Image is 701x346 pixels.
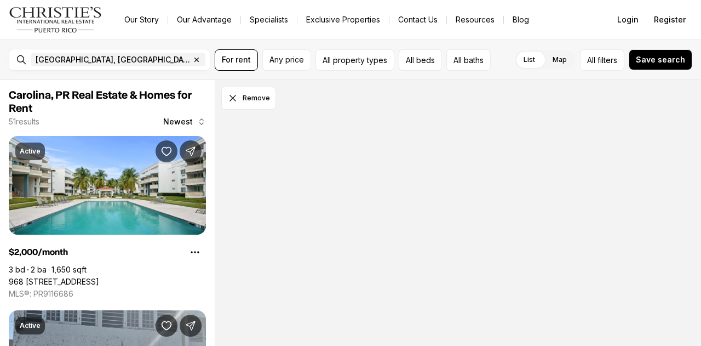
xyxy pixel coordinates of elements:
[447,12,503,27] a: Resources
[184,241,206,263] button: Property options
[156,140,177,162] button: Save Property: 968 CAMINO LAS PICÜAS #BF-302
[180,315,202,337] button: Share Property
[654,15,686,24] span: Register
[611,9,645,31] button: Login
[221,87,276,110] button: Dismiss drawing
[647,9,692,31] button: Register
[116,12,168,27] a: Our Story
[297,12,389,27] a: Exclusive Properties
[180,140,202,162] button: Share Property
[262,49,311,71] button: Any price
[515,50,544,70] label: List
[636,55,685,64] span: Save search
[9,277,99,287] a: 968 CAMINO LAS PICÜAS #BF-302, RIO GRANDE PR, 00745
[315,49,394,71] button: All property types
[20,147,41,156] p: Active
[544,50,576,70] label: Map
[446,49,491,71] button: All baths
[9,7,102,33] img: logo
[157,111,212,133] button: Newest
[617,15,639,24] span: Login
[156,315,177,337] button: Save Property: AY10 VALLE ARRIBA HEIGHTS 38C
[215,49,258,71] button: For rent
[399,49,442,71] button: All beds
[9,117,39,126] p: 51 results
[587,54,595,66] span: All
[241,12,297,27] a: Specialists
[629,49,692,70] button: Save search
[269,55,304,64] span: Any price
[389,12,446,27] button: Contact Us
[9,90,192,114] span: Carolina, PR Real Estate & Homes for Rent
[168,12,240,27] a: Our Advantage
[597,54,617,66] span: filters
[222,55,251,64] span: For rent
[163,117,193,126] span: Newest
[504,12,538,27] a: Blog
[36,55,190,64] span: [GEOGRAPHIC_DATA], [GEOGRAPHIC_DATA], [GEOGRAPHIC_DATA]
[20,321,41,330] p: Active
[580,49,624,71] button: Allfilters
